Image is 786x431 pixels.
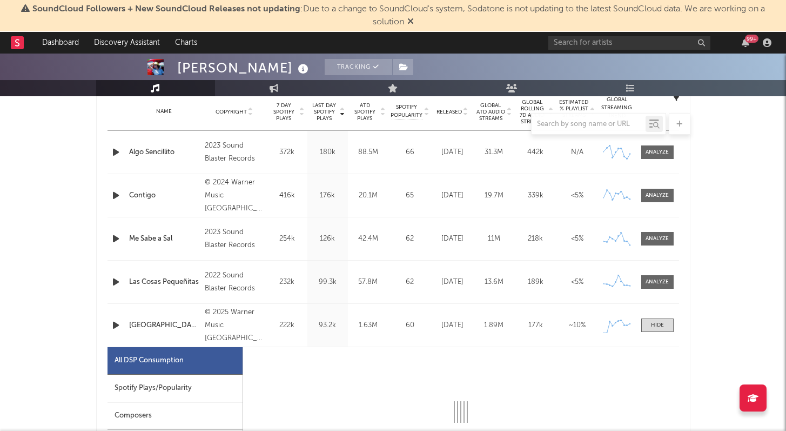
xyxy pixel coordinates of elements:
div: 42.4M [351,234,386,244]
div: Name [129,108,200,116]
div: 13.6M [476,277,512,288]
a: Las Cosas Pequeñitas [129,277,200,288]
div: All DSP Consumption [115,354,184,367]
div: 62 [391,234,429,244]
div: 1.63M [351,320,386,331]
div: <5% [559,234,595,244]
div: 88.5M [351,147,386,158]
div: 11M [476,234,512,244]
div: 176k [310,190,345,201]
span: Spotify Popularity [391,103,422,120]
div: 62 [391,277,429,288]
div: 65 [391,190,429,201]
input: Search for artists [548,36,710,50]
div: 442k [518,147,554,158]
div: 2022 Sound Blaster Records [205,269,264,295]
div: 372k [270,147,305,158]
a: Contigo [129,190,200,201]
span: Released [436,109,462,115]
a: Me Sabe a Sal [129,234,200,244]
div: 180k [310,147,345,158]
div: [DATE] [434,190,471,201]
div: 232k [270,277,305,288]
span: Global ATD Audio Streams [476,102,506,122]
div: Global Streaming Trend (Last 60D) [601,96,633,128]
div: 416k [270,190,305,201]
div: 99 + [745,35,758,43]
div: 1.89M [476,320,512,331]
div: [DATE] [434,234,471,244]
span: Last Day Spotify Plays [310,102,339,122]
div: ~ 10 % [559,320,595,331]
a: Discovery Assistant [86,32,167,54]
div: 177k [518,320,554,331]
div: 57.8M [351,277,386,288]
div: 218k [518,234,554,244]
div: [DATE] [434,320,471,331]
div: 189k [518,277,554,288]
div: 254k [270,234,305,244]
a: Dashboard [35,32,86,54]
div: 126k [310,234,345,244]
div: 66 [391,147,429,158]
span: ATD Spotify Plays [351,102,379,122]
div: 20.1M [351,190,386,201]
div: [DATE] [434,277,471,288]
div: [PERSON_NAME] [177,59,311,77]
span: Dismiss [407,18,414,26]
div: N/A [559,147,595,158]
div: 2023 Sound Blaster Records [205,140,264,165]
div: 60 [391,320,429,331]
div: 31.3M [476,147,512,158]
div: 222k [270,320,305,331]
div: All DSP Consumption [108,347,243,375]
span: : Due to a change to SoundCloud's system, Sodatone is not updating to the latest SoundCloud data.... [32,5,765,26]
button: 99+ [742,38,749,47]
input: Search by song name or URL [532,120,646,129]
div: © 2024 Warner Music [GEOGRAPHIC_DATA], S.L. [205,176,264,215]
div: 339k [518,190,554,201]
span: Global Rolling 7D Audio Streams [518,99,547,125]
div: Composers [108,402,243,430]
a: Algo Sencillito [129,147,200,158]
div: 2023 Sound Blaster Records [205,226,264,252]
span: Copyright [216,109,247,115]
div: Spotify Plays/Popularity [108,375,243,402]
span: SoundCloud Followers + New SoundCloud Releases not updating [32,5,300,14]
div: 19.7M [476,190,512,201]
span: 7 Day Spotify Plays [270,102,298,122]
a: [GEOGRAPHIC_DATA] [129,320,200,331]
div: 99.3k [310,277,345,288]
div: © 2025 Warner Music [GEOGRAPHIC_DATA], S.L. [205,306,264,345]
div: <5% [559,277,595,288]
span: Estimated % Playlist Streams Last Day [559,99,589,125]
button: Tracking [325,59,392,75]
div: <5% [559,190,595,201]
div: 93.2k [310,320,345,331]
a: Charts [167,32,205,54]
div: [DATE] [434,147,471,158]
